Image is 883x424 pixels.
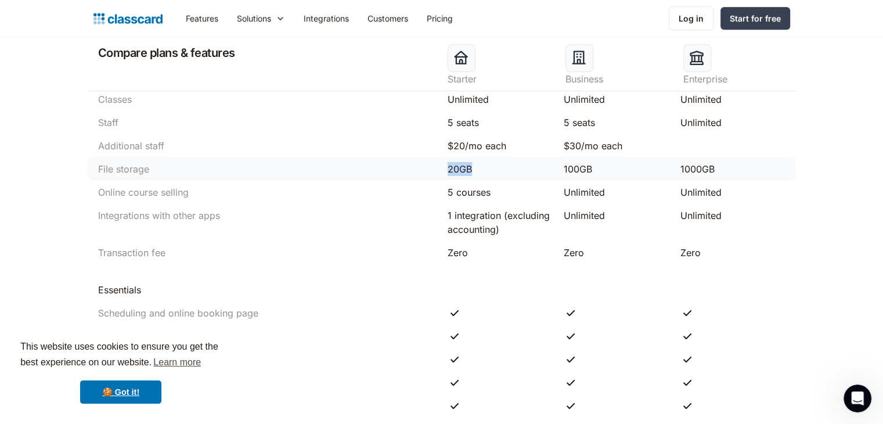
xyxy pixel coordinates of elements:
[228,5,294,31] div: Solutions
[98,246,165,260] div: Transaction fee
[448,209,553,236] div: 1 integration (excluding accounting)
[669,6,713,30] a: Log in
[98,139,164,153] div: Additional staff
[448,246,553,260] div: Zero
[98,116,118,130] div: Staff
[564,162,669,176] div: 100GB
[448,116,553,130] div: 5 seats
[448,162,553,176] div: 20GB
[565,72,672,86] div: Business
[564,246,669,260] div: Zero
[93,10,163,27] a: Logo
[564,92,669,106] div: Unlimited
[358,5,417,31] a: Customers
[680,209,785,222] div: Unlimited
[680,92,785,106] div: Unlimited
[98,185,189,199] div: Online course selling
[720,7,790,30] a: Start for free
[20,340,221,371] span: This website uses cookies to ensure you get the best experience on our website.
[680,116,785,130] div: Unlimited
[564,139,669,153] div: $30/mo each
[98,162,149,176] div: File storage
[417,5,462,31] a: Pricing
[680,162,785,176] div: 1000GB
[80,380,161,404] a: dismiss cookie message
[152,354,203,371] a: learn more about cookies
[98,209,220,222] div: Integrations with other apps
[448,72,554,86] div: Starter
[564,185,669,199] div: Unlimited
[679,12,704,24] div: Log in
[9,329,232,415] div: cookieconsent
[680,246,785,260] div: Zero
[448,139,553,153] div: $20/mo each
[93,44,235,62] h2: Compare plans & features
[98,92,132,106] div: Classes
[564,209,669,222] div: Unlimited
[176,5,228,31] a: Features
[448,92,553,106] div: Unlimited
[564,116,669,130] div: 5 seats
[448,185,553,199] div: 5 courses
[844,385,871,412] iframe: Intercom live chat
[237,12,271,24] div: Solutions
[730,12,781,24] div: Start for free
[683,72,790,86] div: Enterprise
[98,306,258,320] div: Scheduling and online booking page
[294,5,358,31] a: Integrations
[98,283,141,297] div: Essentials
[680,185,785,199] div: Unlimited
